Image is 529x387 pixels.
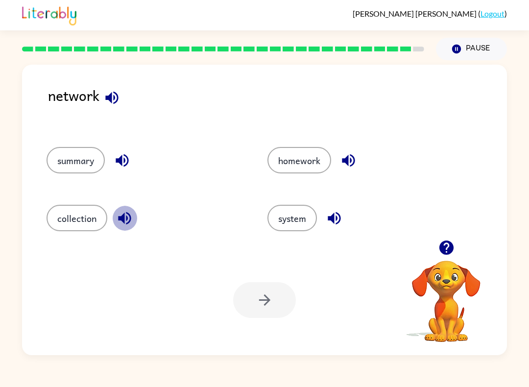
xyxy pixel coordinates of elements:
button: system [267,205,317,231]
button: summary [47,147,105,173]
button: homework [267,147,331,173]
button: collection [47,205,107,231]
div: network [48,84,507,127]
video: Your browser must support playing .mp4 files to use Literably. Please try using another browser. [397,245,495,343]
button: Pause [436,38,507,60]
span: [PERSON_NAME] [PERSON_NAME] [353,9,478,18]
img: Literably [22,4,76,25]
div: ( ) [353,9,507,18]
a: Logout [481,9,505,18]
